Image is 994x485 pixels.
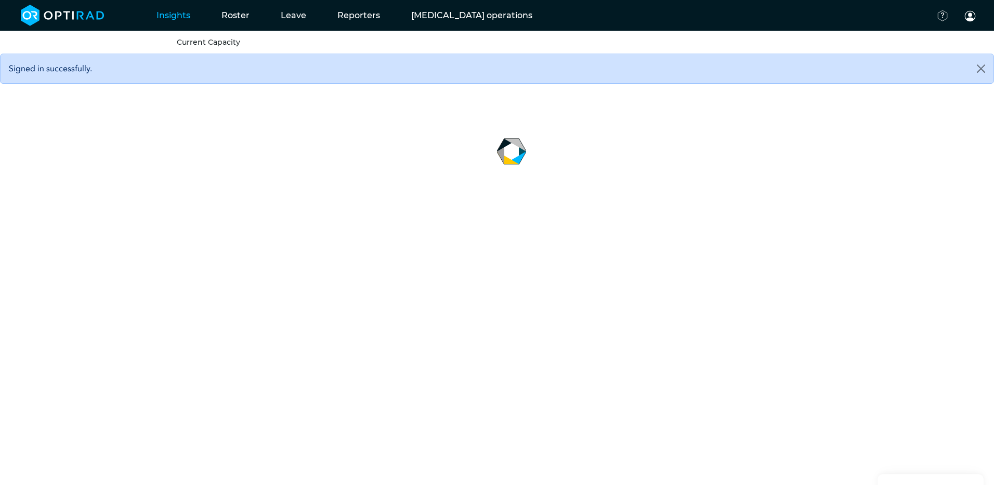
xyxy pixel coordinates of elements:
button: Close [969,54,993,83]
a: Current Capacity [177,37,240,47]
img: brand-opti-rad-logos-blue-and-white-d2f68631ba2948856bd03f2d395fb146ddc8fb01b4b6e9315ea85fa773367... [21,5,104,26]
